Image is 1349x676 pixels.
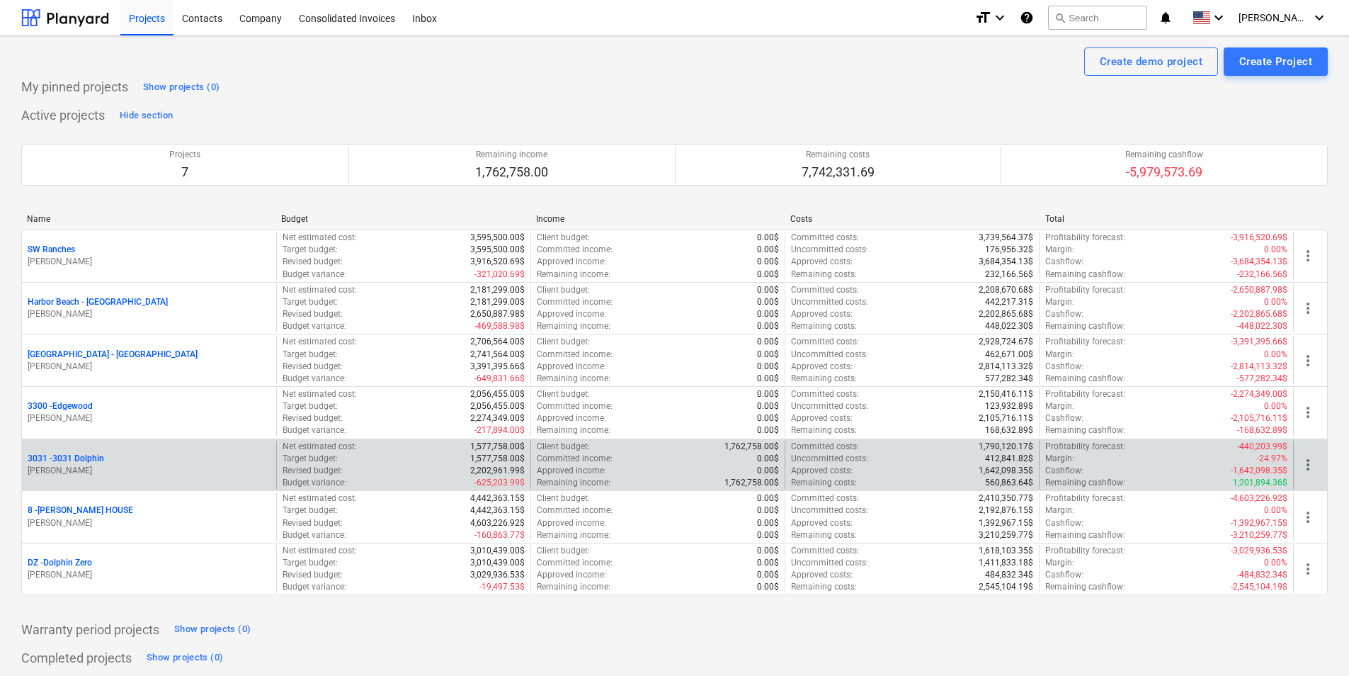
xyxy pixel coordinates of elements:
p: 2,202,865.68$ [979,308,1033,320]
i: keyboard_arrow_down [991,9,1008,26]
p: 4,442,363.15$ [470,505,525,517]
p: -5,979,573.69 [1125,164,1203,181]
span: more_vert [1299,247,1316,264]
p: Revised budget : [283,256,343,268]
p: Uncommitted costs : [791,400,868,412]
p: DZ - Dolphin Zero [28,557,92,569]
p: 3,010,439.00$ [470,545,525,557]
p: Committed income : [537,244,613,256]
p: -160,863.77$ [474,529,525,541]
p: 2,706,564.00$ [470,336,525,348]
p: Remaining income [475,149,548,161]
div: SW Ranches[PERSON_NAME] [28,244,271,268]
p: -448,022.30$ [1237,320,1287,332]
p: Net estimated cost : [283,492,357,505]
p: -3,029,936.53$ [1231,545,1287,557]
p: Warranty period projects [21,621,159,638]
p: 0.00$ [757,517,779,529]
p: 0.00$ [757,412,779,424]
p: -1,642,098.35$ [1231,465,1287,477]
p: Committed costs : [791,441,859,453]
div: Harbor Beach - [GEOGRAPHIC_DATA][PERSON_NAME] [28,296,271,320]
div: Name [27,214,270,224]
p: Approved costs : [791,256,853,268]
p: [PERSON_NAME] [28,412,271,424]
p: Approved income : [537,361,606,373]
p: 1,642,098.35$ [979,465,1033,477]
p: 2,274,349.00$ [470,412,525,424]
p: Remaining costs : [791,320,857,332]
p: 0.00% [1264,400,1287,412]
p: -2,202,865.68$ [1231,308,1287,320]
p: [PERSON_NAME] [28,517,271,529]
div: [GEOGRAPHIC_DATA] - [GEOGRAPHIC_DATA][PERSON_NAME] [28,349,271,373]
div: 3031 -3031 Dolphin[PERSON_NAME] [28,453,271,477]
p: Profitability forecast : [1045,545,1125,557]
p: Uncommitted costs : [791,296,868,308]
div: Show projects (0) [147,650,223,666]
p: 1,790,120.17$ [979,441,1033,453]
p: 4,442,363.15$ [470,492,525,505]
span: more_vert [1299,560,1316,578]
i: notifications [1159,9,1173,26]
p: 0.00$ [757,284,779,296]
p: 0.00% [1264,505,1287,517]
p: -3,916,520.69$ [1231,232,1287,244]
p: 0.00$ [757,388,779,400]
p: Remaining income : [537,477,610,489]
p: 1,762,758.00$ [724,477,779,489]
p: 1,577,758.00$ [470,441,525,453]
span: more_vert [1299,352,1316,369]
p: 3,739,564.37$ [979,232,1033,244]
p: Remaining costs : [791,529,857,541]
p: 3,010,439.00$ [470,557,525,569]
p: 0.00$ [757,400,779,412]
p: Remaining costs : [791,373,857,385]
p: Revised budget : [283,517,343,529]
p: Cashflow : [1045,412,1083,424]
p: Committed income : [537,400,613,412]
p: 484,832.34$ [985,569,1033,581]
p: Approved income : [537,412,606,424]
p: Committed costs : [791,336,859,348]
p: 0.00$ [757,296,779,308]
p: Approved income : [537,308,606,320]
p: -232,166.56$ [1237,269,1287,281]
p: 3300 - Edgewood [28,400,93,412]
p: Committed costs : [791,545,859,557]
span: search [1054,12,1066,23]
p: Uncommitted costs : [791,505,868,517]
p: Committed income : [537,557,613,569]
p: Profitability forecast : [1045,441,1125,453]
p: Revised budget : [283,361,343,373]
p: Approved costs : [791,361,853,373]
p: -1,392,967.15$ [1231,517,1287,529]
p: 168,632.89$ [985,424,1033,436]
p: Remaining costs : [791,581,857,593]
p: -168,632.89$ [1237,424,1287,436]
p: Committed income : [537,505,613,517]
p: Committed income : [537,453,613,465]
p: 0.00$ [757,557,779,569]
p: 176,956.32$ [985,244,1033,256]
p: 2,741,564.00$ [470,349,525,361]
p: Remaining income : [537,581,610,593]
p: Client budget : [537,232,590,244]
p: Margin : [1045,244,1074,256]
p: 1,392,967.15$ [979,517,1033,529]
p: 2,545,104.19$ [979,581,1033,593]
p: Remaining cashflow : [1045,477,1125,489]
p: Client budget : [537,336,590,348]
p: Approved income : [537,256,606,268]
iframe: Chat Widget [1278,608,1349,676]
p: Uncommitted costs : [791,244,868,256]
p: Client budget : [537,441,590,453]
p: 0.00$ [757,244,779,256]
div: 3300 -Edgewood[PERSON_NAME] [28,400,271,424]
div: Show projects (0) [174,621,251,638]
p: [PERSON_NAME] [28,256,271,268]
p: Committed costs : [791,232,859,244]
p: Approved costs : [791,569,853,581]
p: 1,618,103.35$ [979,545,1033,557]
